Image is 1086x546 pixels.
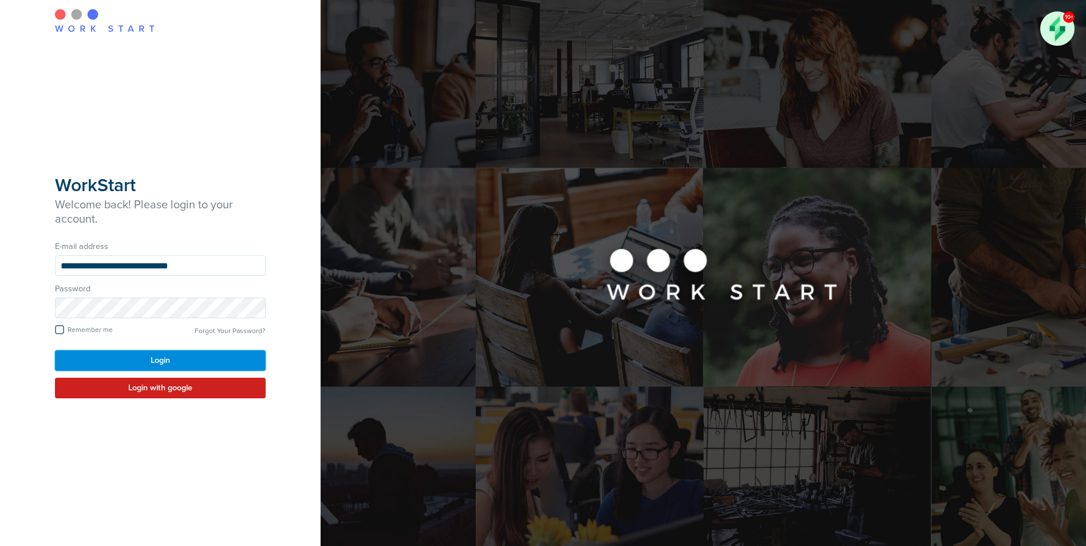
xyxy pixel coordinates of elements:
[55,198,266,227] h2: Welcome back! Please login to your account.
[55,9,155,32] img: Workstart Logo
[68,326,113,334] span: Remember me
[55,175,266,196] h1: WorkStart
[195,326,266,336] a: Forgot Your Password?
[55,240,266,253] label: E-mail address
[1063,11,1074,22] div: 10+
[55,283,266,295] label: Password
[55,378,266,398] button: Login with google
[55,350,266,371] button: Login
